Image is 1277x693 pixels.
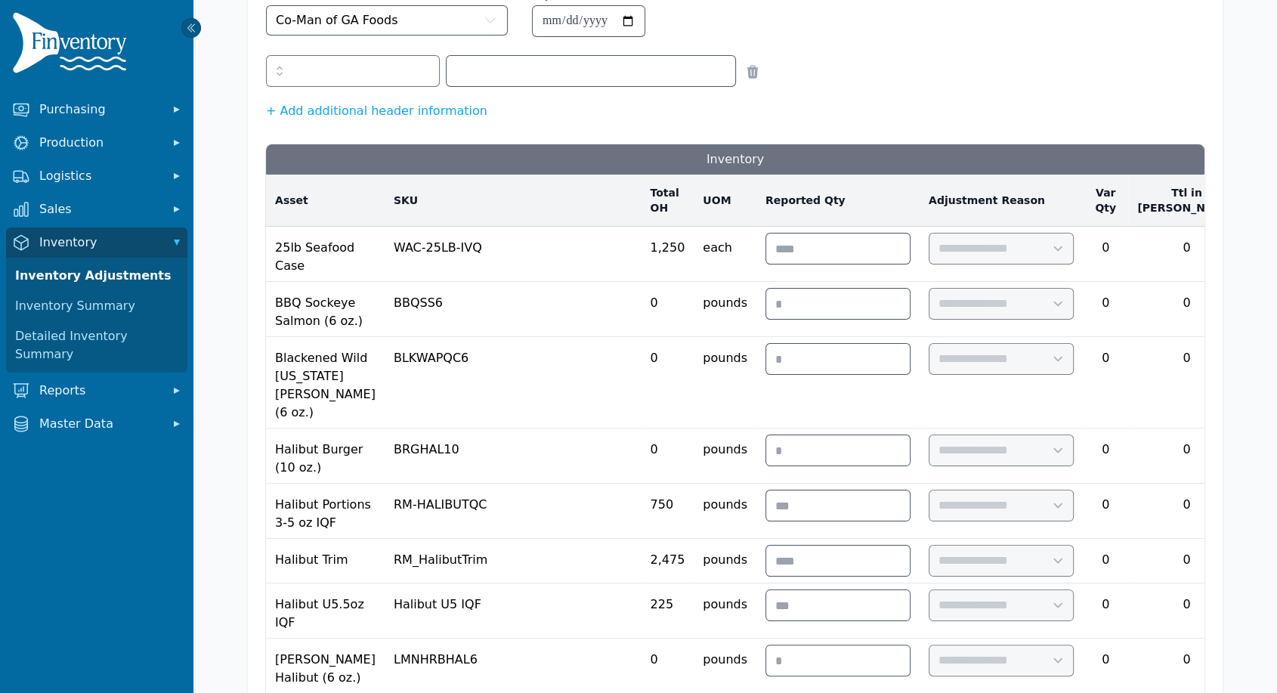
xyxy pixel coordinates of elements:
th: Reported Qty [756,175,920,227]
button: Logistics [6,161,187,191]
button: Sales [6,194,187,224]
span: Production [39,134,160,152]
td: RM_HalibutTrim [385,539,642,583]
td: 0 [1083,227,1128,282]
th: Ttl in [PERSON_NAME] [1128,175,1245,227]
td: 0 [1128,583,1245,639]
button: Production [6,128,187,158]
td: 0 [1083,428,1128,484]
th: Adjustment Reason [920,175,1083,227]
td: Halibut U5 IQF [385,583,642,639]
span: Inventory [39,234,160,252]
a: Inventory Summary [9,291,184,321]
a: SKU [394,193,632,208]
button: + Add additional header information [266,102,487,120]
button: Purchasing [6,94,187,125]
td: 0 [1128,282,1245,337]
button: Inventory [6,227,187,258]
td: each [694,227,756,282]
span: Logistics [39,167,160,185]
th: Var Qty [1083,175,1128,227]
span: Co-Man of GA Foods [276,11,398,29]
td: 0 [1128,227,1245,282]
td: BBQ Sockeye Salmon (6 oz.) [266,282,385,337]
td: 0 [1083,583,1128,639]
th: UOM [694,175,756,227]
td: WAC-25LB-IVQ [385,227,642,282]
td: 0 [1083,484,1128,539]
td: Halibut Portions 3-5 oz IQF [266,484,385,539]
th: Total OH [641,175,694,227]
td: pounds [694,337,756,428]
td: 0 [1128,484,1245,539]
button: Master Data [6,409,187,439]
td: Halibut Burger (10 oz.) [266,428,385,484]
td: 750 [641,484,694,539]
td: pounds [694,539,756,583]
span: Sales [39,200,160,218]
h3: Inventory [266,144,1204,175]
td: 0 [641,428,694,484]
td: 0 [1083,282,1128,337]
td: BLKWAPQC6 [385,337,642,428]
td: 0 [1083,337,1128,428]
a: Asset [275,193,376,208]
td: BBQSS6 [385,282,642,337]
button: Co-Man of GA Foods [266,5,508,36]
td: Blackened Wild [US_STATE] [PERSON_NAME] (6 oz.) [266,337,385,428]
span: Purchasing [39,101,160,119]
a: Inventory Adjustments [9,261,184,291]
td: RM-HALIBUTQC [385,484,642,539]
td: Halibut U5.5oz IQF [266,583,385,639]
td: 0 [1083,539,1128,583]
td: 0 [641,337,694,428]
td: 0 [641,282,694,337]
td: Halibut Trim [266,539,385,583]
td: pounds [694,484,756,539]
img: Finventory [12,12,133,79]
td: 0 [1128,428,1245,484]
td: 0 [1128,539,1245,583]
td: pounds [694,282,756,337]
span: Master Data [39,415,160,433]
button: Reports [6,376,187,406]
td: pounds [694,583,756,639]
td: 1,250 [641,227,694,282]
a: Detailed Inventory Summary [9,321,184,370]
span: Reports [39,382,160,400]
td: pounds [694,428,756,484]
td: 0 [1128,337,1245,428]
td: 225 [641,583,694,639]
td: 25lb Seafood Case [266,227,385,282]
td: 2,475 [641,539,694,583]
td: BRGHAL10 [385,428,642,484]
